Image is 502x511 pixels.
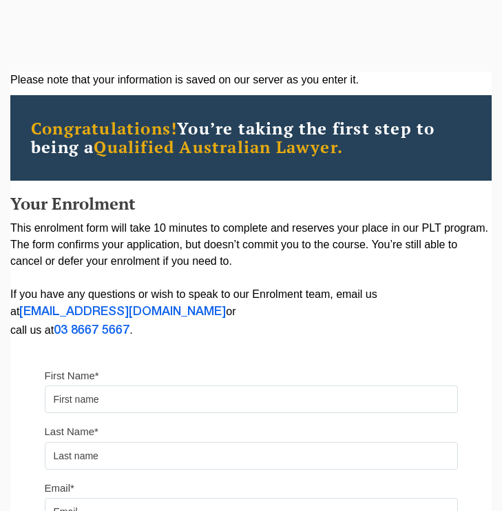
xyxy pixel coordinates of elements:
span: Congratulations! [31,117,177,139]
a: 03 8667 5667 [54,325,129,336]
input: Last name [45,442,458,470]
label: First Name* [45,369,99,383]
h2: Your Enrolment [10,194,492,212]
h2: You’re taking the first step to being a [31,119,471,157]
span: Qualified Australian Lawyer. [94,136,343,158]
a: [EMAIL_ADDRESS][DOMAIN_NAME] [19,306,226,317]
div: Please note that your information is saved on our server as you enter it. [10,72,492,88]
input: First name [45,385,458,413]
label: Email* [45,481,74,495]
p: This enrolment form will take 10 minutes to complete and reserves your place in our PLT program. ... [10,220,492,340]
label: Last Name* [45,425,98,439]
